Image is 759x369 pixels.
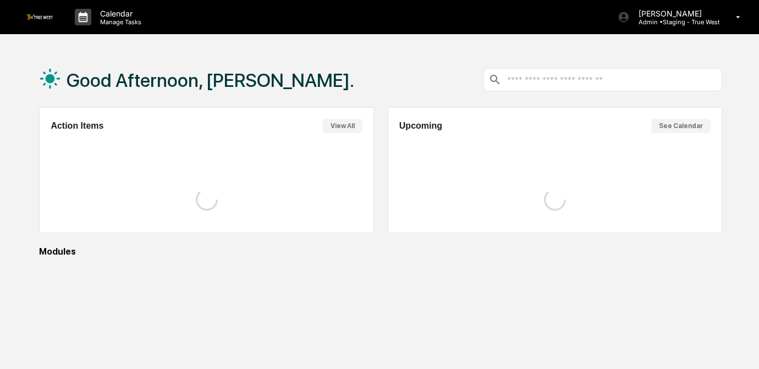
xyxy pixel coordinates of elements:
p: [PERSON_NAME] [630,9,720,18]
h2: Action Items [51,121,103,131]
img: logo [26,14,53,19]
p: Manage Tasks [91,18,147,26]
h2: Upcoming [399,121,442,131]
button: View All [323,119,362,133]
h1: Good Afternoon, [PERSON_NAME]. [67,69,354,91]
p: Admin • Staging - True West [630,18,720,26]
div: Modules [39,246,722,257]
p: Calendar [91,9,147,18]
button: See Calendar [651,119,711,133]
